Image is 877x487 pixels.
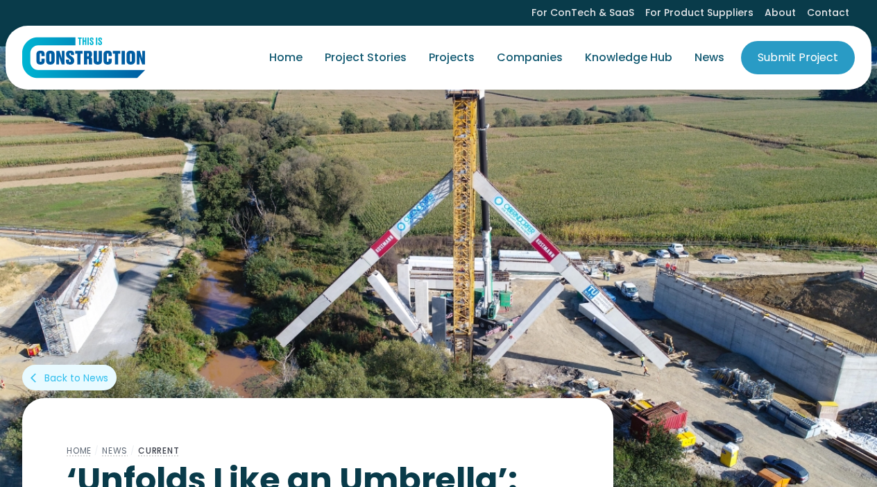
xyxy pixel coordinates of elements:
div: / [128,443,138,459]
a: Current [138,445,180,456]
img: This Is Construction Logo [22,37,145,79]
a: Projects [418,38,486,77]
a: Knowledge Hub [574,38,683,77]
a: Home [258,38,314,77]
div: Back to News [44,371,108,385]
a: News [683,38,735,77]
a: News [102,445,128,456]
a: Project Stories [314,38,418,77]
a: Submit Project [741,41,855,74]
a: arrow_back_iosBack to News [22,365,117,390]
a: Companies [486,38,574,77]
a: home [22,37,145,79]
div: Submit Project [758,49,838,66]
div: / [92,443,102,459]
div: arrow_back_ios [31,371,42,385]
a: Home [67,445,92,456]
